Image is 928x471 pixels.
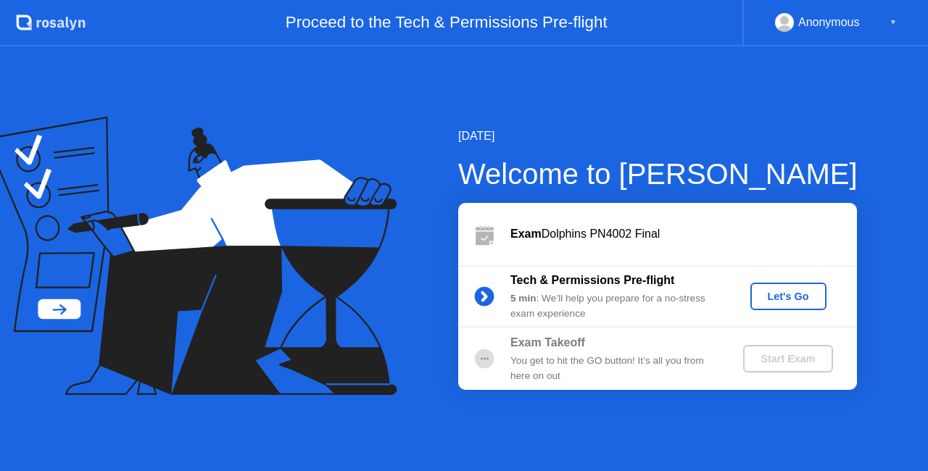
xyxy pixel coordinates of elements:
button: Let's Go [750,283,826,310]
div: Let's Go [756,291,821,302]
b: Exam [510,228,542,240]
div: : We’ll help you prepare for a no-stress exam experience [510,291,719,321]
b: 5 min [510,293,536,304]
div: Start Exam [749,353,826,364]
div: Welcome to [PERSON_NAME] [458,152,858,196]
div: ▼ [890,13,897,32]
button: Start Exam [743,345,832,372]
div: Dolphins PN4002 Final [510,225,857,243]
div: You get to hit the GO button! It’s all you from here on out [510,354,719,383]
div: Anonymous [798,13,860,32]
div: [DATE] [458,128,858,145]
b: Exam Takeoff [510,336,585,349]
b: Tech & Permissions Pre-flight [510,274,674,286]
